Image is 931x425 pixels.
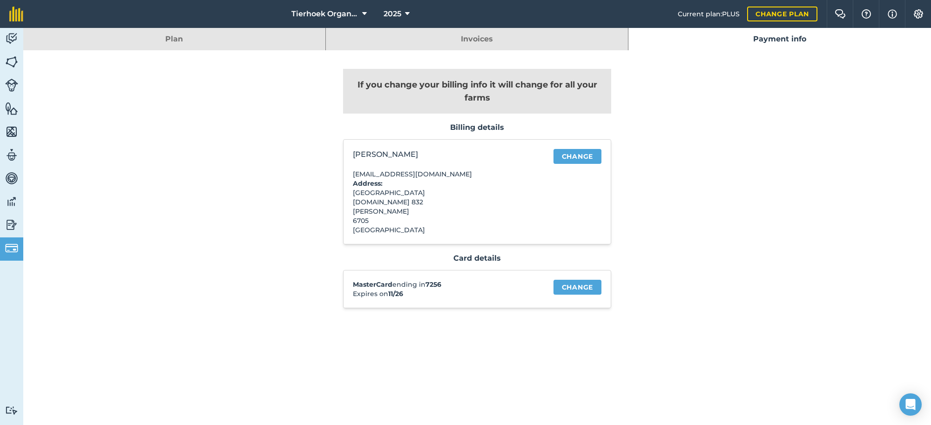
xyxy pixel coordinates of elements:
[384,8,401,20] span: 2025
[23,28,325,50] a: Plan
[353,225,540,235] div: [GEOGRAPHIC_DATA]
[5,218,18,232] img: svg+xml;base64,PD94bWwgdmVyc2lvbj0iMS4wIiBlbmNvZGluZz0idXRmLTgiPz4KPCEtLSBHZW5lcmF0b3I6IEFkb2JlIE...
[353,169,540,179] p: [EMAIL_ADDRESS][DOMAIN_NAME]
[5,406,18,415] img: svg+xml;base64,PD94bWwgdmVyc2lvbj0iMS4wIiBlbmNvZGluZz0idXRmLTgiPz4KPCEtLSBHZW5lcmF0b3I6IEFkb2JlIE...
[425,280,441,289] strong: 7256
[343,254,611,263] h3: Card details
[5,125,18,139] img: svg+xml;base64,PHN2ZyB4bWxucz0iaHR0cDovL3d3dy53My5vcmcvMjAwMC9zdmciIHdpZHRoPSI1NiIgaGVpZ2h0PSI2MC...
[353,216,540,225] div: 6705
[353,280,540,289] p: ending in
[291,8,358,20] span: Tierhoek Organic Farm
[388,290,403,298] strong: 11/26
[888,8,897,20] img: svg+xml;base64,PHN2ZyB4bWxucz0iaHR0cDovL3d3dy53My5vcmcvMjAwMC9zdmciIHdpZHRoPSIxNyIgaGVpZ2h0PSIxNy...
[553,149,601,164] a: Change
[628,28,931,50] a: Payment info
[5,55,18,69] img: svg+xml;base64,PHN2ZyB4bWxucz0iaHR0cDovL3d3dy53My5vcmcvMjAwMC9zdmciIHdpZHRoPSI1NiIgaGVpZ2h0PSI2MC...
[5,79,18,92] img: svg+xml;base64,PD94bWwgdmVyc2lvbj0iMS4wIiBlbmNvZGluZz0idXRmLTgiPz4KPCEtLSBHZW5lcmF0b3I6IEFkb2JlIE...
[353,289,540,298] p: Expires on
[353,179,540,188] h4: Address:
[899,393,922,416] div: Open Intercom Messenger
[861,9,872,19] img: A question mark icon
[5,171,18,185] img: svg+xml;base64,PD94bWwgdmVyc2lvbj0iMS4wIiBlbmNvZGluZz0idXRmLTgiPz4KPCEtLSBHZW5lcmF0b3I6IEFkb2JlIE...
[835,9,846,19] img: Two speech bubbles overlapping with the left bubble in the forefront
[913,9,924,19] img: A cog icon
[326,28,628,50] a: Invoices
[678,9,740,19] span: Current plan : PLUS
[9,7,23,21] img: fieldmargin Logo
[353,207,540,216] div: [PERSON_NAME]
[747,7,817,21] a: Change plan
[353,280,392,289] strong: MasterCard
[5,195,18,209] img: svg+xml;base64,PD94bWwgdmVyc2lvbj0iMS4wIiBlbmNvZGluZz0idXRmLTgiPz4KPCEtLSBHZW5lcmF0b3I6IEFkb2JlIE...
[5,242,18,255] img: svg+xml;base64,PD94bWwgdmVyc2lvbj0iMS4wIiBlbmNvZGluZz0idXRmLTgiPz4KPCEtLSBHZW5lcmF0b3I6IEFkb2JlIE...
[353,197,540,207] div: [DOMAIN_NAME] 832
[5,101,18,115] img: svg+xml;base64,PHN2ZyB4bWxucz0iaHR0cDovL3d3dy53My5vcmcvMjAwMC9zdmciIHdpZHRoPSI1NiIgaGVpZ2h0PSI2MC...
[5,148,18,162] img: svg+xml;base64,PD94bWwgdmVyc2lvbj0iMS4wIiBlbmNvZGluZz0idXRmLTgiPz4KPCEtLSBHZW5lcmF0b3I6IEFkb2JlIE...
[553,280,601,295] a: Change
[353,149,540,160] p: [PERSON_NAME]
[353,188,540,197] div: [GEOGRAPHIC_DATA]
[5,32,18,46] img: svg+xml;base64,PD94bWwgdmVyc2lvbj0iMS4wIiBlbmNvZGluZz0idXRmLTgiPz4KPCEtLSBHZW5lcmF0b3I6IEFkb2JlIE...
[358,80,597,103] strong: If you change your billing info it will change for all your farms
[343,123,611,132] h3: Billing details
